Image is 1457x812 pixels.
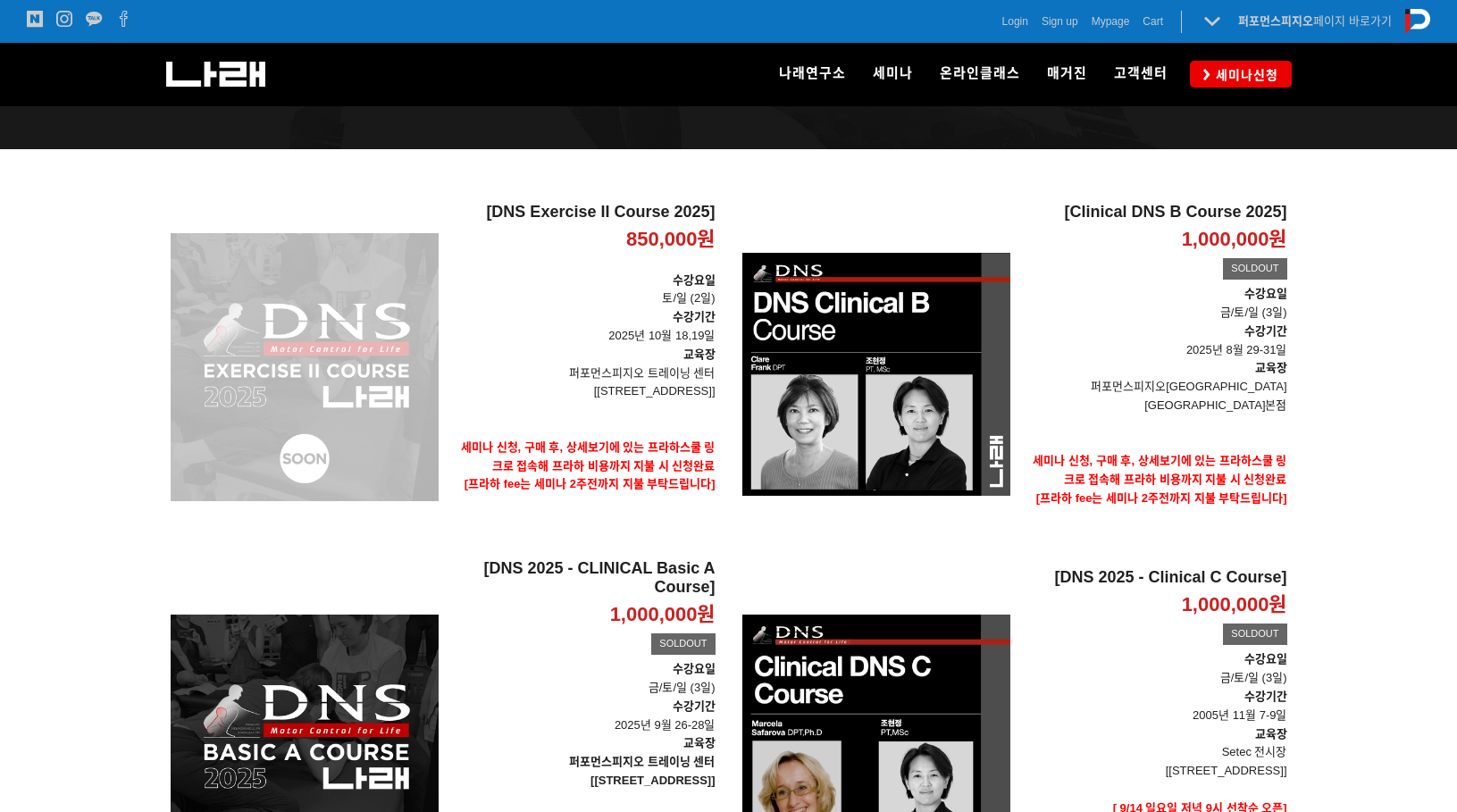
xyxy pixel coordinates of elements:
p: 토/일 (2일) [452,272,716,309]
span: 매거진 [1047,65,1087,81]
p: 1,000,000원 [610,602,716,628]
strong: 수강기간 [673,310,716,323]
a: [Clinical DNS B Course 2025] 1,000,000원 SOLDOUT 수강요일금/토/일 (3일)수강기간 2025년 8월 29-31일교육장퍼포먼스피지오[GEOG... [1024,203,1287,545]
p: 퍼포먼스피지오 트레이닝 센터 [452,364,716,383]
strong: 세미나 신청, 구매 후, 상세보기에 있는 프라하스쿨 링크로 접속해 프라하 비용까지 지불 시 신청완료 [461,440,716,473]
p: 1,000,000원 [1182,227,1287,253]
strong: 퍼포먼스피지오 [1238,14,1313,28]
strong: 교육장 [683,736,716,749]
span: 세미나신청 [1210,66,1278,84]
strong: 교육장 [683,347,716,361]
div: SOLDOUT [1223,258,1286,280]
p: 금/토/일 (3일) [1024,650,1287,688]
p: Setec 전시장 [1024,743,1287,762]
a: 온라인클래스 [926,43,1034,105]
h2: [Clinical DNS B Course 2025] [1024,203,1287,222]
p: 퍼포먼스피지오[GEOGRAPHIC_DATA] [GEOGRAPHIC_DATA]본점 [1024,378,1287,415]
p: 2025년 9월 26-28일 [452,698,716,735]
strong: 수강기간 [673,699,716,713]
p: 금/토/일 (3일) [452,660,716,698]
span: 나래연구소 [779,65,846,81]
span: [프라하 fee는 세미나 2주전까지 지불 부탁드립니다] [465,477,716,490]
strong: 수강요일 [1244,652,1287,666]
p: 1,000,000원 [1182,592,1287,618]
strong: 수강요일 [1244,287,1287,300]
a: 퍼포먼스피지오페이지 바로가기 [1238,14,1392,28]
span: 고객센터 [1114,65,1168,81]
strong: 수강요일 [673,662,716,675]
a: Mypage [1092,13,1130,30]
h2: [DNS Exercise II Course 2025] [452,203,716,222]
p: 2025년 10월 18,19일 [452,308,716,346]
span: 온라인클래스 [940,65,1020,81]
strong: 교육장 [1255,361,1287,374]
span: [프라하 fee는 세미나 2주전까지 지불 부탁드립니다] [1036,491,1287,505]
a: 매거진 [1034,43,1101,105]
a: Sign up [1042,13,1078,30]
strong: 퍼포먼스피지오 트레이닝 센터 [569,755,715,768]
strong: 수강기간 [1244,324,1287,338]
a: 세미나신청 [1190,61,1292,87]
a: [DNS Exercise II Course 2025] 850,000원 수강요일토/일 (2일)수강기간 2025년 10월 18,19일교육장퍼포먼스피지오 트레이닝 센터[[STREE... [452,203,716,532]
div: SOLDOUT [1223,624,1286,645]
p: 850,000원 [626,227,716,253]
strong: 교육장 [1255,727,1287,741]
p: 금/토/일 (3일) [1024,304,1287,322]
p: 2025년 8월 29-31일 [1024,322,1287,360]
a: 세미나 [859,43,926,105]
a: Cart [1143,13,1163,30]
strong: 수강요일 [673,273,716,287]
p: [[STREET_ADDRESS]] [1024,762,1287,781]
a: 나래연구소 [766,43,859,105]
p: 2005년 11월 7-9일 [1024,688,1287,725]
strong: [[STREET_ADDRESS]] [590,774,715,787]
a: 고객센터 [1101,43,1181,105]
div: SOLDOUT [651,633,715,655]
h2: [DNS 2025 - CLINICAL Basic A Course] [452,559,716,598]
a: Login [1002,13,1028,30]
strong: 세미나 신청, 구매 후, 상세보기에 있는 프라하스쿨 링크로 접속해 프라하 비용까지 지불 시 신청완료 [1033,454,1287,486]
h2: [DNS 2025 - Clinical C Course] [1024,568,1287,588]
p: [[STREET_ADDRESS]] [452,382,716,401]
span: 세미나 [873,65,913,81]
strong: 수강기간 [1244,690,1287,703]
